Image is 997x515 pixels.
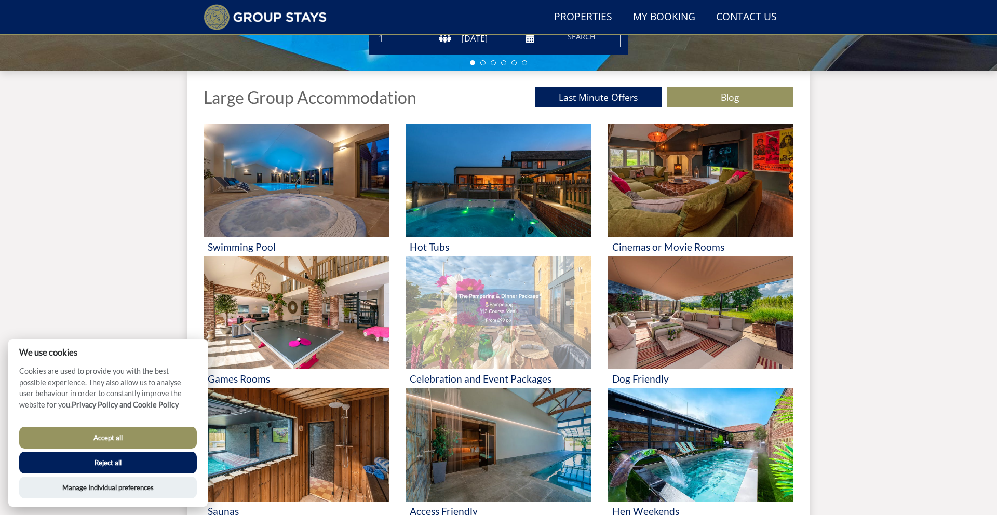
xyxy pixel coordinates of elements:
[204,4,327,30] img: Group Stays
[608,256,793,370] img: 'Dog Friendly' - Large Group Accommodation Holiday Ideas
[550,6,616,29] a: Properties
[535,87,662,107] a: Last Minute Offers
[612,373,789,384] h3: Dog Friendly
[406,388,591,502] img: 'Access Friendly' - Large Group Accommodation Holiday Ideas
[19,452,197,473] button: Reject all
[208,241,385,252] h3: Swimming Pool
[204,88,416,106] h1: Large Group Accommodation
[612,241,789,252] h3: Cinemas or Movie Rooms
[608,124,793,237] img: 'Cinemas or Movie Rooms' - Large Group Accommodation Holiday Ideas
[204,388,389,502] img: 'Saunas' - Large Group Accommodation Holiday Ideas
[406,256,591,389] a: 'Celebration and Event Packages' - Large Group Accommodation Holiday Ideas Celebration and Event ...
[8,365,208,418] p: Cookies are used to provide you with the best possible experience. They also allow us to analyse ...
[8,347,208,357] h2: We use cookies
[460,30,534,47] input: Arrival Date
[629,6,699,29] a: My Booking
[543,26,621,47] button: Search
[406,256,591,370] img: 'Celebration and Event Packages' - Large Group Accommodation Holiday Ideas
[406,124,591,256] a: 'Hot Tubs' - Large Group Accommodation Holiday Ideas Hot Tubs
[204,124,389,237] img: 'Swimming Pool' - Large Group Accommodation Holiday Ideas
[712,6,781,29] a: Contact Us
[406,124,591,237] img: 'Hot Tubs' - Large Group Accommodation Holiday Ideas
[208,373,385,384] h3: Games Rooms
[608,256,793,389] a: 'Dog Friendly' - Large Group Accommodation Holiday Ideas Dog Friendly
[204,124,389,256] a: 'Swimming Pool' - Large Group Accommodation Holiday Ideas Swimming Pool
[19,477,197,498] button: Manage Individual preferences
[204,256,389,389] a: 'Games Rooms' - Large Group Accommodation Holiday Ideas Games Rooms
[608,124,793,256] a: 'Cinemas or Movie Rooms' - Large Group Accommodation Holiday Ideas Cinemas or Movie Rooms
[568,32,596,42] span: Search
[204,256,389,370] img: 'Games Rooms' - Large Group Accommodation Holiday Ideas
[72,400,179,409] a: Privacy Policy and Cookie Policy
[608,388,793,502] img: 'Hen Weekends' - Large Group Accommodation Holiday Ideas
[19,427,197,449] button: Accept all
[410,241,587,252] h3: Hot Tubs
[410,373,587,384] h3: Celebration and Event Packages
[667,87,793,107] a: Blog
